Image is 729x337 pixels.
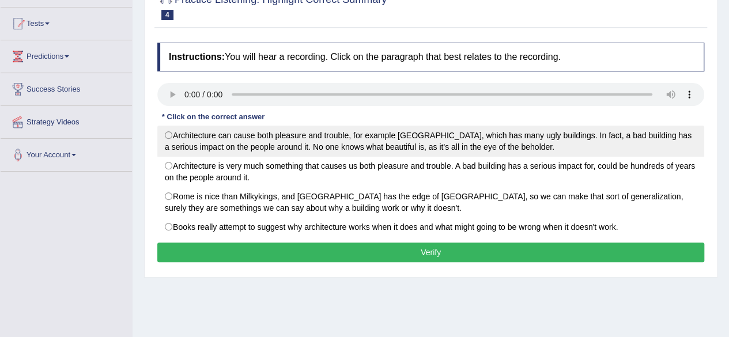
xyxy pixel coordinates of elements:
[169,52,225,62] b: Instructions:
[157,126,704,157] label: Architecture can cause both pleasure and trouble, for example [GEOGRAPHIC_DATA], which has many u...
[157,112,269,123] div: * Click on the correct answer
[1,106,132,135] a: Strategy Videos
[1,40,132,69] a: Predictions
[1,7,132,36] a: Tests
[157,243,704,262] button: Verify
[157,43,704,71] h4: You will hear a recording. Click on the paragraph that best relates to the recording.
[1,139,132,168] a: Your Account
[1,73,132,102] a: Success Stories
[157,156,704,187] label: Architecture is very much something that causes us both pleasure and trouble. A bad building has ...
[161,10,173,20] span: 4
[157,217,704,237] label: Books really attempt to suggest why architecture works when it does and what might going to be wr...
[157,187,704,218] label: Rome is nice than Milkykings, and [GEOGRAPHIC_DATA] has the edge of [GEOGRAPHIC_DATA], so we can ...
